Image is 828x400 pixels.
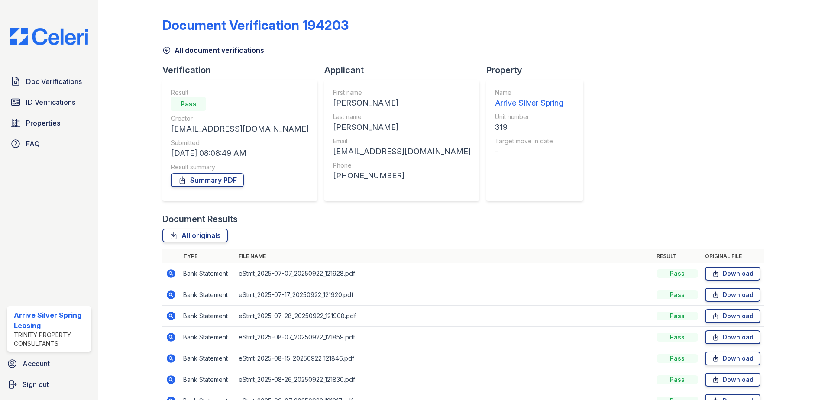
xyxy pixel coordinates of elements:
div: Trinity Property Consultants [14,331,88,348]
td: eStmt_2025-07-07_20250922_121928.pdf [235,263,653,284]
th: Result [653,249,702,263]
a: Doc Verifications [7,73,91,90]
td: Bank Statement [180,284,235,306]
div: Unit number [495,113,563,121]
span: FAQ [26,139,40,149]
div: Pass [657,354,698,363]
div: Arrive Silver Spring Leasing [14,310,88,331]
div: Applicant [324,64,486,76]
div: Name [495,88,563,97]
a: Summary PDF [171,173,244,187]
a: Account [3,355,95,372]
span: Doc Verifications [26,76,82,87]
span: ID Verifications [26,97,75,107]
div: Creator [171,114,309,123]
div: First name [333,88,471,97]
span: Account [23,358,50,369]
a: Download [705,309,760,323]
div: Pass [657,333,698,342]
div: Arrive Silver Spring [495,97,563,109]
a: Properties [7,114,91,132]
div: Result [171,88,309,97]
a: Download [705,373,760,387]
th: File name [235,249,653,263]
div: [EMAIL_ADDRESS][DOMAIN_NAME] [333,145,471,158]
a: ID Verifications [7,94,91,111]
div: Verification [162,64,324,76]
div: Target move in date [495,137,563,145]
td: Bank Statement [180,327,235,348]
div: Submitted [171,139,309,147]
th: Type [180,249,235,263]
td: eStmt_2025-08-07_20250922_121859.pdf [235,327,653,348]
div: Property [486,64,590,76]
td: Bank Statement [180,369,235,390]
div: Email [333,137,471,145]
span: Sign out [23,379,49,390]
a: Download [705,352,760,365]
div: [PERSON_NAME] [333,121,471,133]
div: 319 [495,121,563,133]
th: Original file [702,249,764,263]
a: Download [705,267,760,281]
div: Phone [333,161,471,170]
a: Download [705,330,760,344]
div: - [495,145,563,158]
div: Pass [171,97,206,111]
div: Pass [657,375,698,384]
div: Document Verification 194203 [162,17,349,33]
td: eStmt_2025-08-26_20250922_121830.pdf [235,369,653,390]
div: [PHONE_NUMBER] [333,170,471,182]
div: Pass [657,269,698,278]
a: Sign out [3,376,95,393]
div: Document Results [162,213,238,225]
a: Download [705,288,760,302]
img: CE_Logo_Blue-a8612792a0a2168367f1c8372b55b34899dd931a85d93a1a3d3e32e68fde9ad4.png [3,28,95,45]
a: All document verifications [162,45,264,55]
div: [DATE] 08:08:49 AM [171,147,309,159]
div: Last name [333,113,471,121]
a: Name Arrive Silver Spring [495,88,563,109]
td: eStmt_2025-08-15_20250922_121846.pdf [235,348,653,369]
a: FAQ [7,135,91,152]
div: [PERSON_NAME] [333,97,471,109]
td: eStmt_2025-07-28_20250922_121908.pdf [235,306,653,327]
td: Bank Statement [180,348,235,369]
div: Result summary [171,163,309,171]
div: Pass [657,312,698,320]
div: [EMAIL_ADDRESS][DOMAIN_NAME] [171,123,309,135]
a: All originals [162,229,228,242]
td: eStmt_2025-07-17_20250922_121920.pdf [235,284,653,306]
td: Bank Statement [180,306,235,327]
td: Bank Statement [180,263,235,284]
div: Pass [657,290,698,299]
span: Properties [26,118,60,128]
